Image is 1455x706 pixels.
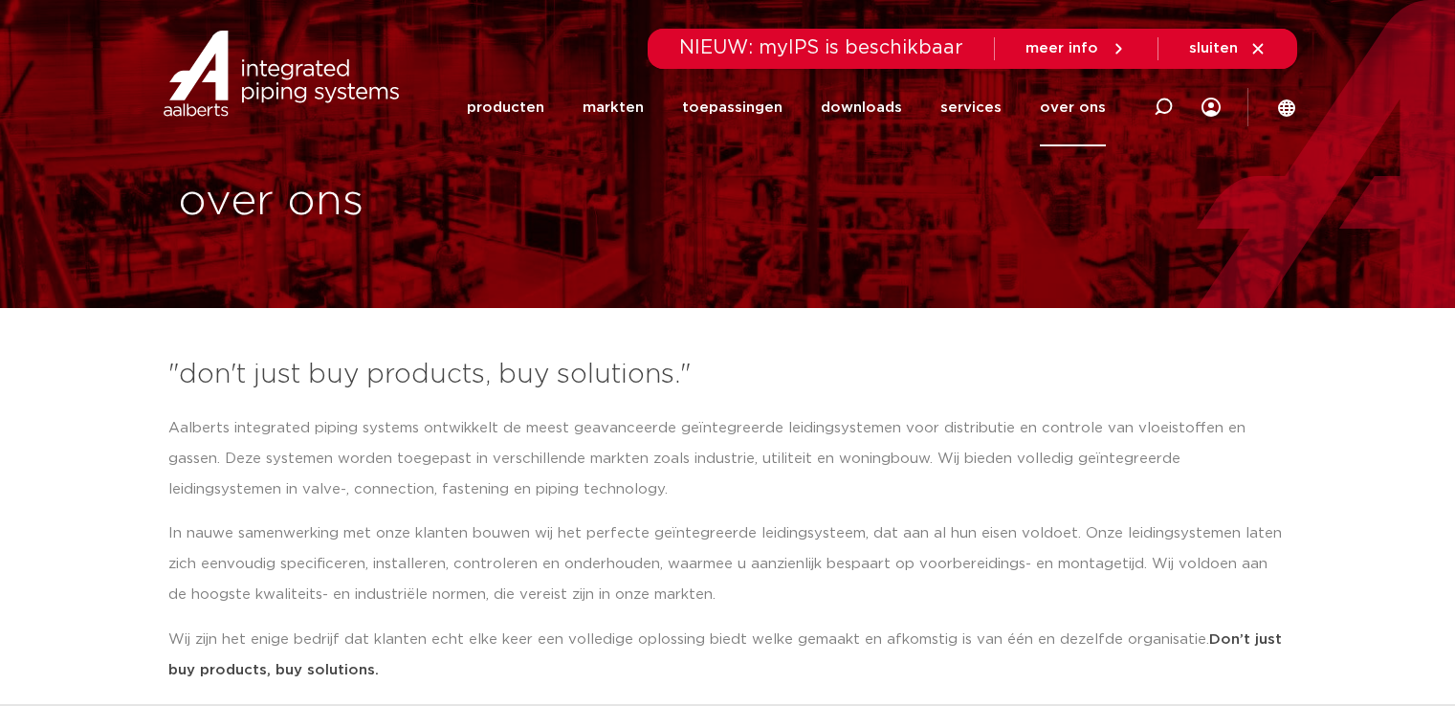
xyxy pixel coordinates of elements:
nav: Menu [467,69,1106,146]
h1: over ons [178,171,718,232]
a: over ons [1040,69,1106,146]
strong: Don’t just buy products, buy solutions. [168,632,1282,677]
p: In nauwe samenwerking met onze klanten bouwen wij het perfecte geïntegreerde leidingsysteem, dat ... [168,518,1288,610]
div: my IPS [1201,69,1221,146]
a: sluiten [1189,40,1267,57]
a: markten [583,69,644,146]
span: sluiten [1189,41,1238,55]
p: Aalberts integrated piping systems ontwikkelt de meest geavanceerde geïntegreerde leidingsystemen... [168,413,1288,505]
p: Wij zijn het enige bedrijf dat klanten echt elke keer een volledige oplossing biedt welke gemaakt... [168,625,1288,686]
span: meer info [1025,41,1098,55]
a: producten [467,69,544,146]
a: toepassingen [682,69,783,146]
a: meer info [1025,40,1127,57]
span: NIEUW: myIPS is beschikbaar [679,38,963,57]
a: downloads [821,69,902,146]
h3: "don't just buy products, buy solutions." [168,356,1288,394]
a: services [940,69,1002,146]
